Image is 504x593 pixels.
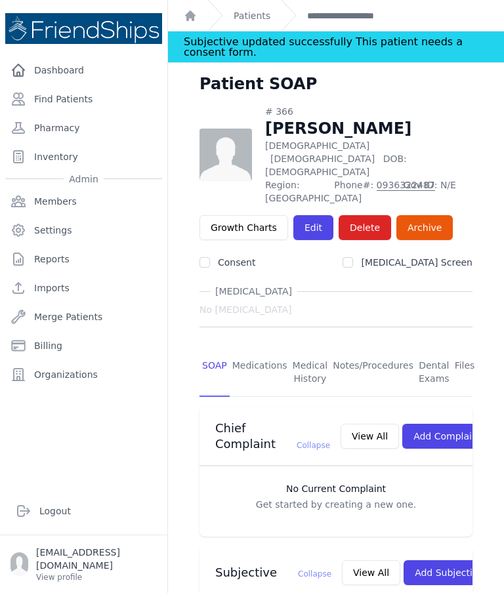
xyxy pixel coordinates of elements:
[290,348,331,397] a: Medical History
[297,441,330,450] span: Collapse
[5,144,162,170] a: Inventory
[199,303,291,316] span: No [MEDICAL_DATA]
[402,424,492,449] button: Add Complaint
[452,348,478,397] a: Files
[265,178,326,205] span: Region: [GEOGRAPHIC_DATA]
[5,304,162,330] a: Merge Patients
[270,153,375,164] span: [DEMOGRAPHIC_DATA]
[330,348,416,397] a: Notes/Procedures
[396,215,453,240] a: Archive
[5,246,162,272] a: Reports
[265,118,472,139] h1: [PERSON_NAME]
[5,275,162,301] a: Imports
[213,498,459,511] p: Get started by creating a new one.
[334,178,395,205] span: Phone#:
[234,9,270,22] a: Patients
[265,105,472,118] div: # 366
[36,546,157,572] p: [EMAIL_ADDRESS][DOMAIN_NAME]
[215,565,331,581] h3: Subjective
[64,173,104,186] span: Admin
[404,178,472,205] span: Gov ID: N/E
[293,215,333,240] a: Edit
[215,420,330,452] h3: Chief Complaint
[5,188,162,215] a: Members
[361,257,472,268] label: [MEDICAL_DATA] Screen
[199,73,317,94] h1: Patient SOAP
[5,333,162,359] a: Billing
[199,215,288,240] a: Growth Charts
[5,115,162,141] a: Pharmacy
[404,560,495,585] button: Add Subjective
[199,129,252,181] img: person-242608b1a05df3501eefc295dc1bc67a.jpg
[298,569,331,579] span: Collapse
[168,31,504,63] div: Notification
[10,498,157,524] a: Logout
[230,348,290,397] a: Medications
[199,348,230,397] a: SOAP
[199,348,472,397] nav: Tabs
[5,13,162,44] img: Medical Missions EMR
[5,361,162,388] a: Organizations
[184,31,488,62] div: Subjective updated successfully This patient needs a consent form.
[5,217,162,243] a: Settings
[342,560,400,585] button: View All
[416,348,452,397] a: Dental Exams
[10,546,157,583] a: [EMAIL_ADDRESS][DOMAIN_NAME] View profile
[36,572,157,583] p: View profile
[341,424,399,449] button: View All
[339,215,391,240] button: Delete
[213,482,459,495] h3: No Current Complaint
[210,285,297,298] span: [MEDICAL_DATA]
[5,86,162,112] a: Find Patients
[5,57,162,83] a: Dashboard
[218,257,255,268] label: Consent
[265,139,472,178] p: [DEMOGRAPHIC_DATA]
